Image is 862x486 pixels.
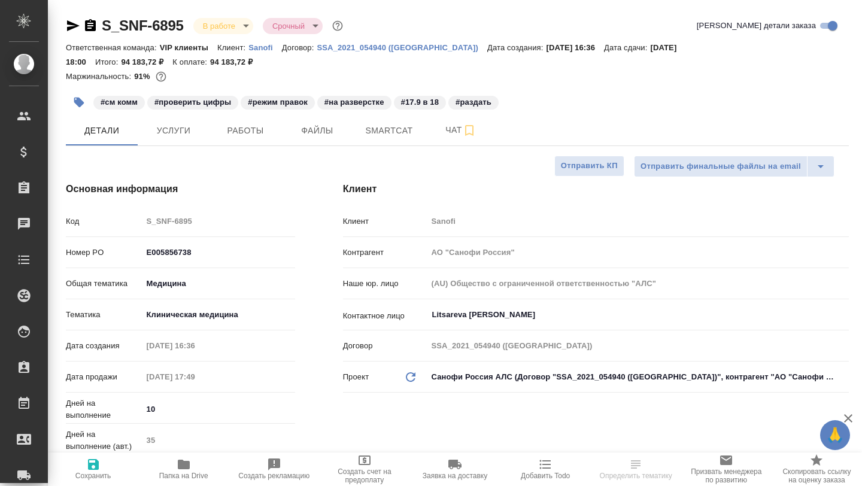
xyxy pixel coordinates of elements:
svg: Подписаться [462,123,476,138]
p: Договор [343,340,427,352]
span: Услуги [145,123,202,138]
p: Клиент [343,215,427,227]
span: Файлы [289,123,346,138]
p: К оплате: [172,57,210,66]
p: Дата создания: [487,43,546,52]
input: Пустое поле [142,337,247,354]
span: на разверстке [316,96,393,107]
span: 🙏 [825,423,845,448]
div: В работе [193,18,253,34]
div: В работе [263,18,323,34]
div: split button [634,156,834,177]
p: Наше юр. лицо [343,278,427,290]
button: Отправить финальные файлы на email [634,156,808,177]
button: Определить тематику [591,452,681,486]
span: Сохранить [75,472,111,480]
p: 94 183,72 ₽ [210,57,262,66]
span: Папка на Drive [159,472,208,480]
span: Отправить финальные файлы на email [641,160,801,174]
p: Дата продажи [66,371,142,383]
button: Скопировать ссылку [83,19,98,33]
p: [DATE] 16:36 [546,43,604,52]
button: Заявка на доставку [409,452,500,486]
span: см комм [92,96,146,107]
span: режим правок [239,96,316,107]
div: Медицина [142,274,295,294]
p: Дата сдачи: [604,43,650,52]
button: Отправить КП [554,156,624,177]
p: Договор: [282,43,317,52]
span: [PERSON_NAME] детали заказа [697,20,816,32]
p: 94 183,72 ₽ [121,57,172,66]
button: В работе [199,21,239,31]
p: Контактное лицо [343,310,427,322]
button: Open [842,314,845,316]
p: #раздать [456,96,491,108]
input: Пустое поле [427,212,849,230]
input: Пустое поле [427,337,849,354]
p: #режим правок [248,96,308,108]
p: Дней на выполнение (авт.) [66,429,142,452]
p: Код [66,215,142,227]
p: Дней на выполнение [66,397,142,421]
p: Клиент: [217,43,248,52]
p: Итого: [95,57,121,66]
p: Проект [343,371,369,383]
a: SSA_2021_054940 ([GEOGRAPHIC_DATA]) [317,42,487,52]
p: 91% [134,72,153,81]
input: ✎ Введи что-нибудь [142,400,295,418]
span: Создать рекламацию [238,472,309,480]
input: Пустое поле [427,244,849,261]
h4: Основная информация [66,182,295,196]
span: Скопировать ссылку на оценку заказа [779,467,855,484]
p: Контрагент [343,247,427,259]
button: Создать счет на предоплату [319,452,409,486]
button: Доп статусы указывают на важность/срочность заказа [330,18,345,34]
button: Призвать менеджера по развитию [681,452,772,486]
p: Общая тематика [66,278,142,290]
button: 🙏 [820,420,850,450]
button: Срочный [269,21,308,31]
a: S_SNF-6895 [102,17,184,34]
h4: Клиент [343,182,849,196]
span: раздать [447,96,500,107]
input: Пустое поле [142,212,295,230]
p: Дата создания [66,340,142,352]
span: проверить цифры [146,96,239,107]
p: #на разверстке [324,96,384,108]
div: Санофи Россия АЛС (Договор "SSA_2021_054940 ([GEOGRAPHIC_DATA])", контрагент "АО "Санофи Россия"") [427,367,849,387]
p: VIP клиенты [160,43,217,52]
button: Сохранить [48,452,138,486]
input: Пустое поле [427,275,849,292]
p: #проверить цифры [154,96,231,108]
div: Клиническая медицина [142,305,295,325]
input: ✎ Введи что-нибудь [142,244,295,261]
span: Заявка на доставку [423,472,487,480]
button: Создать рекламацию [229,452,319,486]
p: Тематика [66,309,142,321]
a: Sanofi [248,42,282,52]
p: #17.9 в 18 [401,96,439,108]
button: Скопировать ссылку на оценку заказа [772,452,862,486]
span: Чат [432,123,490,138]
span: Определить тематику [600,472,672,480]
input: Пустое поле [142,432,295,449]
button: Добавить тэг [66,89,92,116]
p: Номер PO [66,247,142,259]
p: Sanofi [248,43,282,52]
input: Пустое поле [142,368,247,385]
span: Добавить Todo [521,472,570,480]
span: Создать счет на предоплату [326,467,402,484]
button: Добавить Todo [500,452,591,486]
p: #см комм [101,96,138,108]
span: 17.9 в 18 [393,96,447,107]
p: Ответственная команда: [66,43,160,52]
button: 6819.20 RUB; [153,69,169,84]
span: Отправить КП [561,159,618,173]
button: Папка на Drive [138,452,229,486]
span: Работы [217,123,274,138]
span: Призвать менеджера по развитию [688,467,764,484]
span: Детали [73,123,130,138]
span: Smartcat [360,123,418,138]
p: SSA_2021_054940 ([GEOGRAPHIC_DATA]) [317,43,487,52]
